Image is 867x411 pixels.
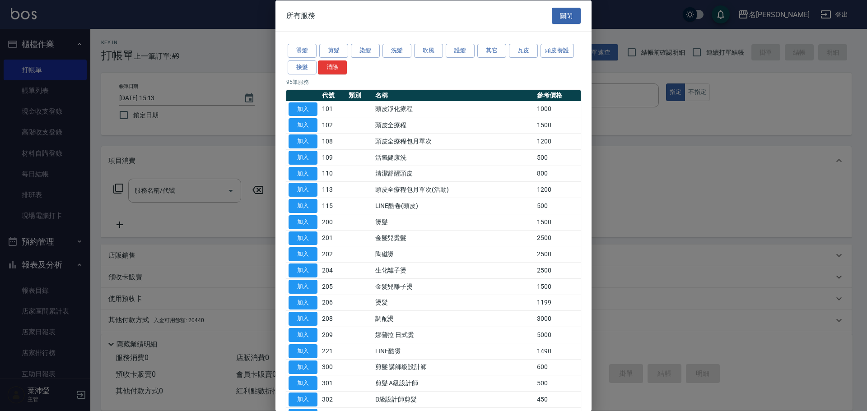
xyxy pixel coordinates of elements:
td: 200 [320,214,346,230]
td: 500 [535,149,581,166]
td: 1490 [535,343,581,359]
td: 500 [535,198,581,214]
button: 頭皮養護 [541,44,574,58]
td: 娜普拉 日式燙 [373,327,535,343]
button: 加入 [289,279,317,293]
td: 108 [320,133,346,149]
button: 加入 [289,166,317,180]
td: 金髮兒離子燙 [373,278,535,295]
td: 2500 [535,262,581,278]
button: 加入 [289,102,317,116]
button: 加入 [289,231,317,245]
td: 燙髮 [373,214,535,230]
button: 加入 [289,199,317,213]
td: 1500 [535,117,581,133]
td: 頭皮全療程包月單次 [373,133,535,149]
td: 800 [535,166,581,182]
td: 剪髮 A級設計師 [373,375,535,391]
td: 206 [320,295,346,311]
button: 瓦皮 [509,44,538,58]
td: 3000 [535,310,581,327]
button: 剪髮 [319,44,348,58]
span: 所有服務 [286,11,315,20]
td: LINE酷燙 [373,343,535,359]
td: 2500 [535,230,581,246]
th: 名稱 [373,89,535,101]
td: 600 [535,359,581,375]
td: 活氧健康洗 [373,149,535,166]
td: 110 [320,166,346,182]
button: 關閉 [552,7,581,24]
button: 加入 [289,376,317,390]
button: 加入 [289,134,317,148]
td: 1200 [535,181,581,198]
td: 1500 [535,214,581,230]
td: 500 [535,375,581,391]
p: 95 筆服務 [286,78,581,86]
td: 201 [320,230,346,246]
button: 加入 [289,150,317,164]
button: 加入 [289,344,317,358]
td: B級設計師剪髮 [373,391,535,407]
td: 209 [320,327,346,343]
button: 加入 [289,215,317,229]
td: 202 [320,246,346,262]
button: 燙髮 [288,44,317,58]
button: 清除 [318,60,347,74]
button: 加入 [289,360,317,374]
td: 1500 [535,278,581,295]
button: 染髮 [351,44,380,58]
td: 頭皮全療程 [373,117,535,133]
td: 1199 [535,295,581,311]
th: 類別 [346,89,373,101]
td: 陶磁燙 [373,246,535,262]
td: 頭皮淨化療程 [373,101,535,117]
button: 吹風 [414,44,443,58]
td: 1200 [535,133,581,149]
td: 頭皮全療程包月單次(活動) [373,181,535,198]
td: 5000 [535,327,581,343]
button: 加入 [289,263,317,277]
button: 加入 [289,393,317,406]
button: 加入 [289,118,317,132]
button: 洗髮 [382,44,411,58]
td: 調配燙 [373,310,535,327]
td: 109 [320,149,346,166]
td: 生化離子燙 [373,262,535,278]
td: 剪髮 講師級設計師 [373,359,535,375]
button: 加入 [289,183,317,197]
td: 清潔舒醒頭皮 [373,166,535,182]
button: 護髮 [446,44,475,58]
td: 102 [320,117,346,133]
td: 燙髮 [373,295,535,311]
td: 300 [320,359,346,375]
button: 加入 [289,328,317,342]
td: 115 [320,198,346,214]
td: 221 [320,343,346,359]
button: 加入 [289,247,317,261]
td: 208 [320,310,346,327]
td: 205 [320,278,346,295]
td: 204 [320,262,346,278]
button: 其它 [477,44,506,58]
td: 金髮兒燙髮 [373,230,535,246]
td: 450 [535,391,581,407]
td: 101 [320,101,346,117]
td: 113 [320,181,346,198]
td: 302 [320,391,346,407]
td: 301 [320,375,346,391]
button: 接髮 [288,60,317,74]
th: 代號 [320,89,346,101]
td: LINE酷卷(頭皮) [373,198,535,214]
button: 加入 [289,312,317,326]
td: 2500 [535,246,581,262]
button: 加入 [289,296,317,309]
td: 1000 [535,101,581,117]
th: 參考價格 [535,89,581,101]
